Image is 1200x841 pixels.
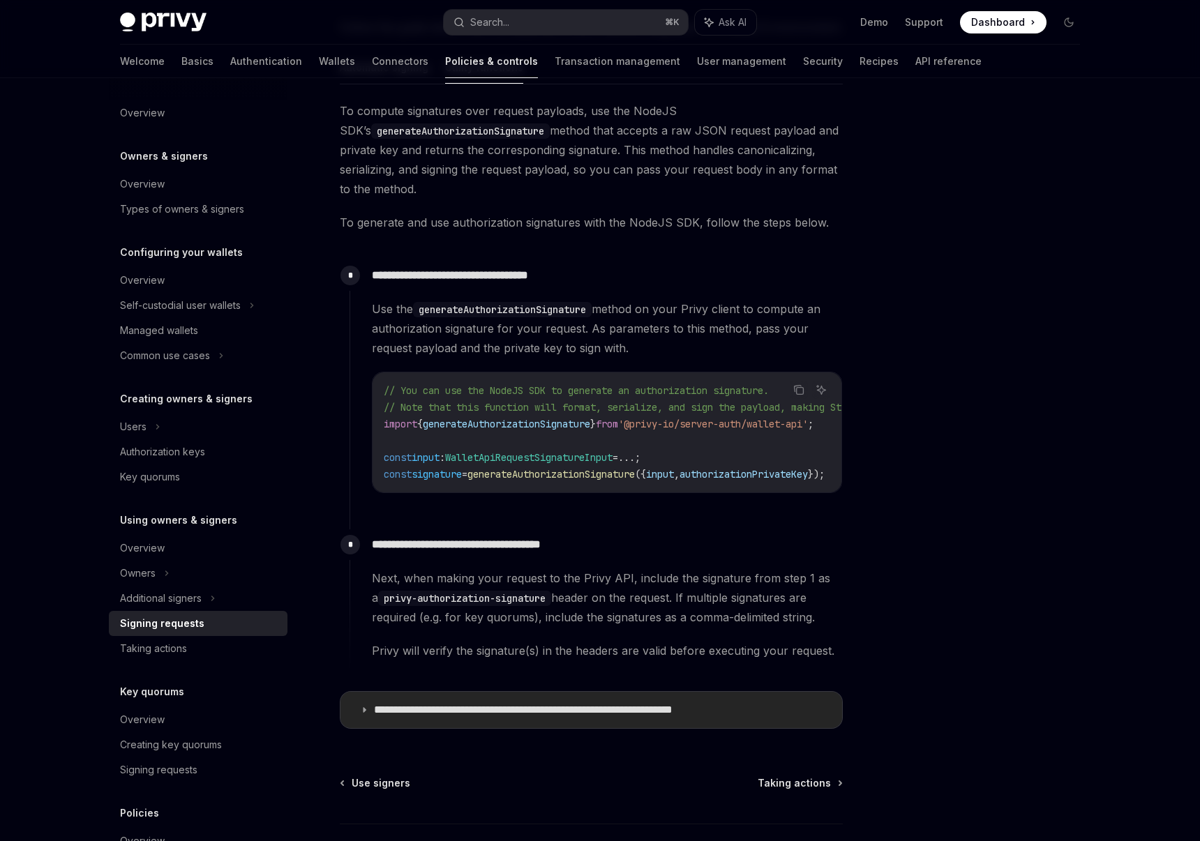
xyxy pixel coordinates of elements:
[646,468,674,480] span: input
[596,418,618,430] span: from
[181,45,213,78] a: Basics
[445,451,613,464] span: WalletApiRequestSignatureInput
[680,468,808,480] span: authorizationPrivateKey
[120,272,165,289] div: Overview
[372,45,428,78] a: Connectors
[109,100,287,126] a: Overview
[915,45,982,78] a: API reference
[413,302,592,317] code: generateAuthorizationSignature
[860,15,888,29] a: Demo
[808,468,825,480] span: });
[120,176,165,192] div: Overview
[120,615,204,632] div: Signing requests
[120,512,237,529] h5: Using owners & signers
[905,15,943,29] a: Support
[120,201,244,218] div: Types of owners & signers
[384,451,412,464] span: const
[412,468,462,480] span: signature
[674,468,680,480] span: ,
[613,451,618,464] span: =
[758,776,831,790] span: Taking actions
[230,45,302,78] a: Authentication
[444,10,688,35] button: Search...⌘K
[384,401,925,414] span: // Note that this function will format, serialize, and sign the payload, making Step 2 redundant.
[340,213,843,232] span: To generate and use authorization signatures with the NodeJS SDK, follow the steps below.
[665,17,680,28] span: ⌘ K
[635,468,646,480] span: ({
[319,45,355,78] a: Wallets
[618,451,635,464] span: ...
[109,439,287,464] a: Authorization keys
[120,736,222,753] div: Creating key quorums
[120,45,165,78] a: Welcome
[109,464,287,490] a: Key quorums
[378,591,551,606] code: privy-authorization-signature
[120,244,243,261] h5: Configuring your wallets
[372,299,842,358] span: Use the method on your Privy client to compute an authorization signature for your request. As pa...
[109,268,287,293] a: Overview
[384,384,769,397] span: // You can use the NodeJS SDK to generate an authorization signature.
[109,707,287,732] a: Overview
[109,611,287,636] a: Signing requests
[120,762,197,778] div: Signing requests
[120,444,205,460] div: Authorization keys
[120,105,165,121] div: Overview
[109,757,287,782] a: Signing requests
[384,418,417,430] span: import
[812,381,830,399] button: Ask AI
[109,172,287,197] a: Overview
[695,10,756,35] button: Ask AI
[758,776,841,790] a: Taking actions
[120,297,241,314] div: Self-custodial user wallets
[109,732,287,757] a: Creating key quorums
[803,45,843,78] a: Security
[109,636,287,661] a: Taking actions
[120,683,184,700] h5: Key quorums
[697,45,786,78] a: User management
[120,565,156,582] div: Owners
[120,590,202,607] div: Additional signers
[412,451,440,464] span: input
[120,347,210,364] div: Common use cases
[590,418,596,430] span: }
[109,536,287,561] a: Overview
[341,776,410,790] a: Use signers
[470,14,509,31] div: Search...
[1058,11,1080,33] button: Toggle dark mode
[352,776,410,790] span: Use signers
[109,318,287,343] a: Managed wallets
[120,322,198,339] div: Managed wallets
[860,45,899,78] a: Recipes
[555,45,680,78] a: Transaction management
[371,123,550,139] code: generateAuthorizationSignature
[120,640,187,657] div: Taking actions
[790,381,808,399] button: Copy the contents from the code block
[120,418,147,435] div: Users
[445,45,538,78] a: Policies & controls
[340,101,843,199] span: To compute signatures over request payloads, use the NodeJS SDK’s method that accepts a raw JSON ...
[372,641,842,660] span: Privy will verify the signature(s) in the headers are valid before executing your request.
[120,391,253,407] h5: Creating owners & signers
[372,568,842,627] span: Next, when making your request to the Privy API, include the signature from step 1 as a header on...
[960,11,1047,33] a: Dashboard
[417,418,423,430] span: {
[440,451,445,464] span: :
[384,468,412,480] span: const
[719,15,747,29] span: Ask AI
[120,13,207,32] img: dark logo
[618,418,808,430] span: '@privy-io/server-auth/wallet-api'
[635,451,640,464] span: ;
[971,15,1025,29] span: Dashboard
[423,418,590,430] span: generateAuthorizationSignature
[120,540,165,556] div: Overview
[462,468,467,480] span: =
[120,148,208,165] h5: Owners & signers
[109,197,287,222] a: Types of owners & signers
[120,805,159,821] h5: Policies
[120,469,180,485] div: Key quorums
[467,468,635,480] span: generateAuthorizationSignature
[120,711,165,728] div: Overview
[808,418,813,430] span: ;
